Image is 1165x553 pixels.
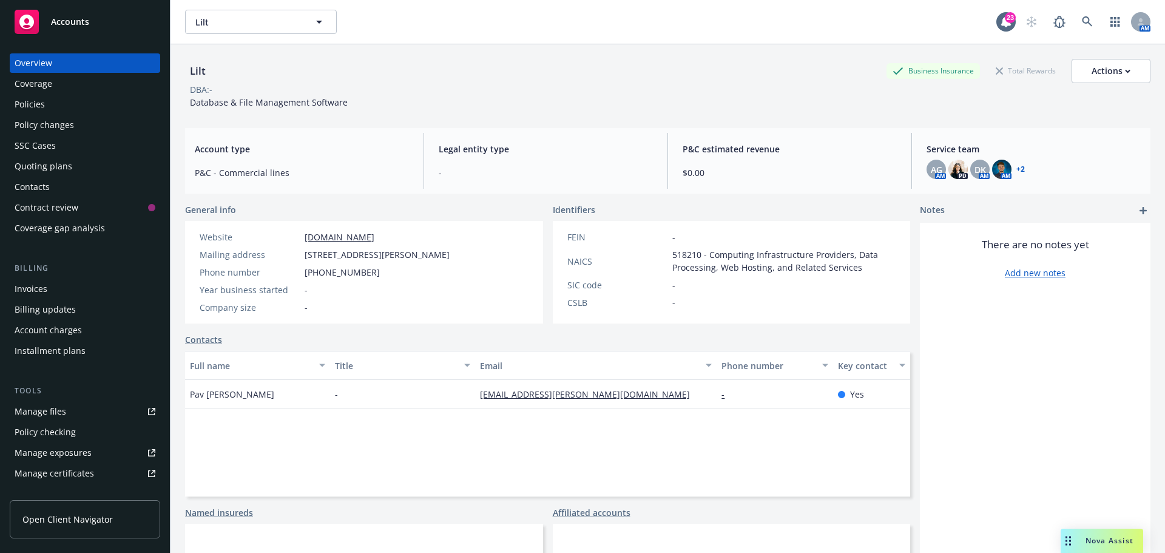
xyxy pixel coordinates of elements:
div: Manage claims [15,484,76,504]
div: Phone number [200,266,300,279]
span: General info [185,203,236,216]
a: SSC Cases [10,136,160,155]
div: Phone number [721,359,814,372]
a: Search [1075,10,1099,34]
a: Policy checking [10,422,160,442]
span: Yes [850,388,864,401]
button: Actions [1072,59,1150,83]
a: Installment plans [10,341,160,361]
button: Phone number [717,351,832,380]
button: Title [330,351,475,380]
a: Switch app [1103,10,1127,34]
span: [PHONE_NUMBER] [305,266,380,279]
a: Policy changes [10,115,160,135]
a: [EMAIL_ADDRESS][PERSON_NAME][DOMAIN_NAME] [480,388,700,400]
a: Affiliated accounts [553,506,630,519]
a: Add new notes [1005,266,1065,279]
span: Lilt [195,16,300,29]
div: Tools [10,385,160,397]
div: Manage exposures [15,443,92,463]
span: DK [974,163,986,176]
div: Year business started [200,283,300,296]
a: Contacts [10,177,160,197]
div: Quoting plans [15,157,72,176]
a: +2 [1016,166,1025,173]
span: $0.00 [683,166,897,179]
span: P&C - Commercial lines [195,166,409,179]
div: Policy checking [15,422,76,442]
img: photo [948,160,968,179]
button: Full name [185,351,330,380]
div: Company size [200,301,300,314]
div: SIC code [567,279,667,291]
a: Start snowing [1019,10,1044,34]
div: Full name [190,359,312,372]
span: Pav [PERSON_NAME] [190,388,274,401]
span: [STREET_ADDRESS][PERSON_NAME] [305,248,450,261]
a: Manage exposures [10,443,160,463]
a: Billing updates [10,300,160,319]
div: Invoices [15,279,47,299]
button: Lilt [185,10,337,34]
a: Coverage [10,74,160,93]
a: Contacts [185,333,222,346]
a: Invoices [10,279,160,299]
a: Contract review [10,198,160,217]
div: Billing updates [15,300,76,319]
span: Legal entity type [439,143,653,155]
a: Manage claims [10,484,160,504]
div: Coverage gap analysis [15,219,105,238]
div: Overview [15,53,52,73]
div: Policy changes [15,115,74,135]
span: - [305,301,308,314]
span: - [672,231,675,243]
div: Account charges [15,321,82,340]
a: Quoting plans [10,157,160,176]
div: 23 [1005,12,1016,23]
div: FEIN [567,231,667,243]
a: Named insureds [185,506,253,519]
a: Policies [10,95,160,114]
span: - [335,388,338,401]
span: Nova Assist [1086,535,1133,546]
a: Accounts [10,5,160,39]
span: - [672,296,675,309]
span: There are no notes yet [982,237,1089,252]
a: Overview [10,53,160,73]
span: - [439,166,653,179]
span: Account type [195,143,409,155]
span: Notes [920,203,945,218]
a: add [1136,203,1150,218]
a: - [721,388,734,400]
div: Key contact [838,359,892,372]
a: Account charges [10,321,160,340]
span: Service team [927,143,1141,155]
div: Total Rewards [990,63,1062,78]
a: Manage certificates [10,464,160,483]
div: Title [335,359,457,372]
img: photo [992,160,1011,179]
span: Identifiers [553,203,595,216]
a: [DOMAIN_NAME] [305,231,374,243]
span: - [672,279,675,291]
span: AG [931,163,942,176]
div: Lilt [185,63,211,79]
div: Contract review [15,198,78,217]
div: DBA: - [190,83,212,96]
div: Business Insurance [886,63,980,78]
span: P&C estimated revenue [683,143,897,155]
div: SSC Cases [15,136,56,155]
div: Policies [15,95,45,114]
button: Email [475,351,717,380]
span: Open Client Navigator [22,513,113,526]
span: Accounts [51,17,89,27]
div: Coverage [15,74,52,93]
div: Installment plans [15,341,86,361]
div: Manage certificates [15,464,94,483]
a: Manage files [10,402,160,421]
div: Manage files [15,402,66,421]
div: Drag to move [1061,529,1076,553]
span: - [305,283,308,296]
div: Mailing address [200,248,300,261]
